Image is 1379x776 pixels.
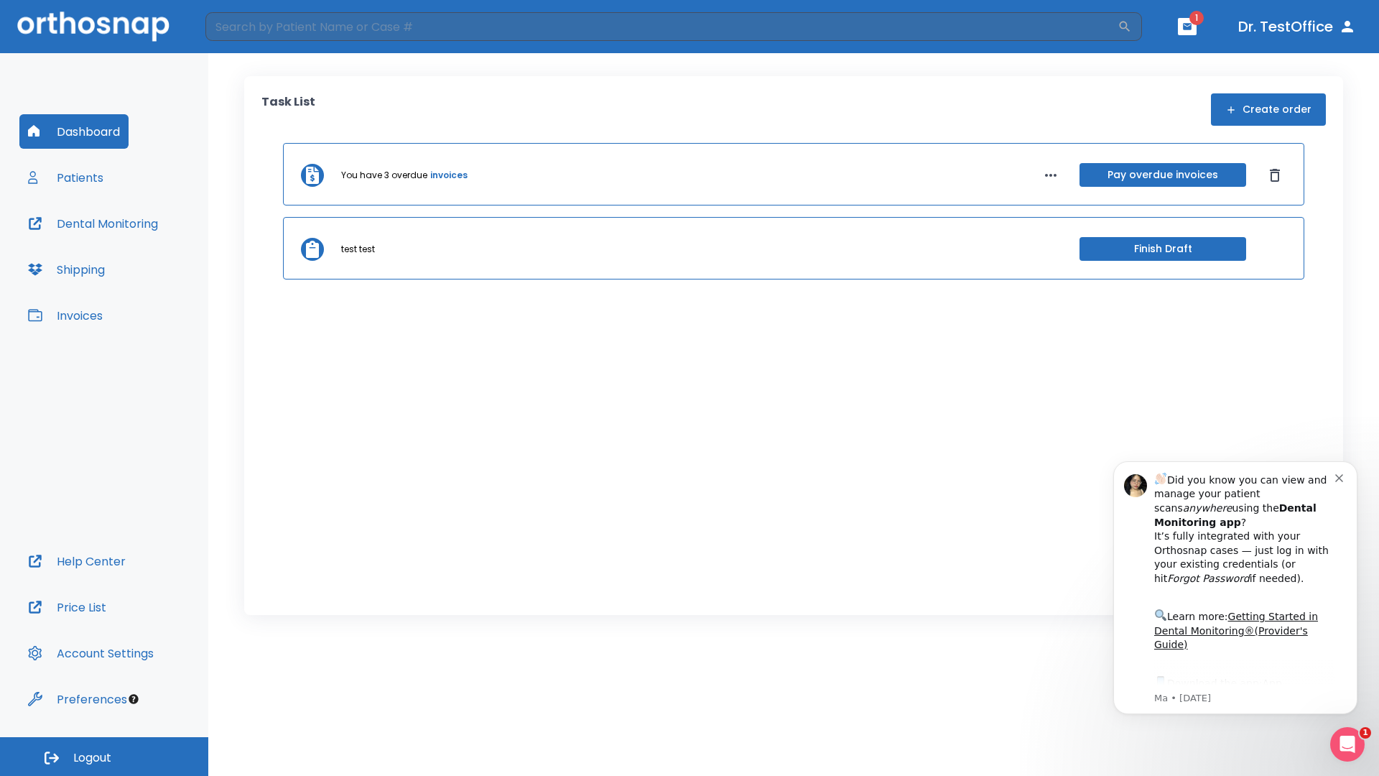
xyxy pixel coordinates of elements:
[341,169,427,182] p: You have 3 overdue
[430,169,468,182] a: invoices
[19,298,111,333] button: Invoices
[1330,727,1365,762] iframe: Intercom live chat
[1232,14,1362,40] button: Dr. TestOffice
[1079,163,1246,187] button: Pay overdue invoices
[1211,93,1326,126] button: Create order
[19,206,167,241] button: Dental Monitoring
[1092,440,1379,737] iframe: Intercom notifications message
[62,238,190,264] a: App Store
[19,544,134,578] button: Help Center
[127,693,140,706] div: Tooltip anchor
[19,590,115,624] button: Price List
[341,243,375,256] p: test test
[205,12,1118,41] input: Search by Patient Name or Case #
[17,11,170,41] img: Orthosnap
[1079,237,1246,261] button: Finish Draft
[19,160,112,195] button: Patients
[19,114,129,149] button: Dashboard
[261,93,315,126] p: Task List
[62,252,243,265] p: Message from Ma, sent 4w ago
[1263,164,1286,187] button: Dismiss
[19,682,136,716] button: Preferences
[1360,727,1371,739] span: 1
[19,252,113,287] button: Shipping
[19,636,162,670] button: Account Settings
[1189,11,1204,25] span: 1
[73,750,111,766] span: Logout
[62,234,243,308] div: Download the app: | ​ Let us know if you need help getting started!
[243,31,255,42] button: Dismiss notification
